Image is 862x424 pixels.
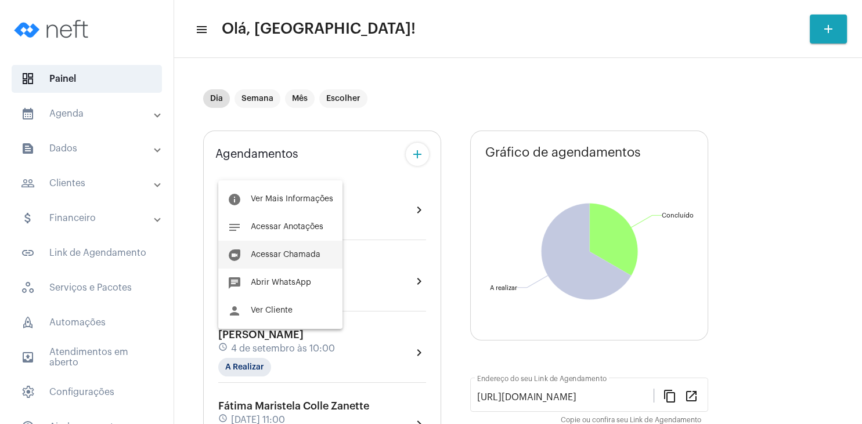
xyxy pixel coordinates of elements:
[228,248,241,262] mat-icon: duo
[251,306,293,314] span: Ver Cliente
[228,193,241,206] mat-icon: info
[228,304,241,318] mat-icon: person
[251,251,320,259] span: Acessar Chamada
[251,278,311,287] span: Abrir WhatsApp
[251,195,333,203] span: Ver Mais Informações
[251,223,323,231] span: Acessar Anotações
[228,276,241,290] mat-icon: chat
[228,220,241,234] mat-icon: notes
